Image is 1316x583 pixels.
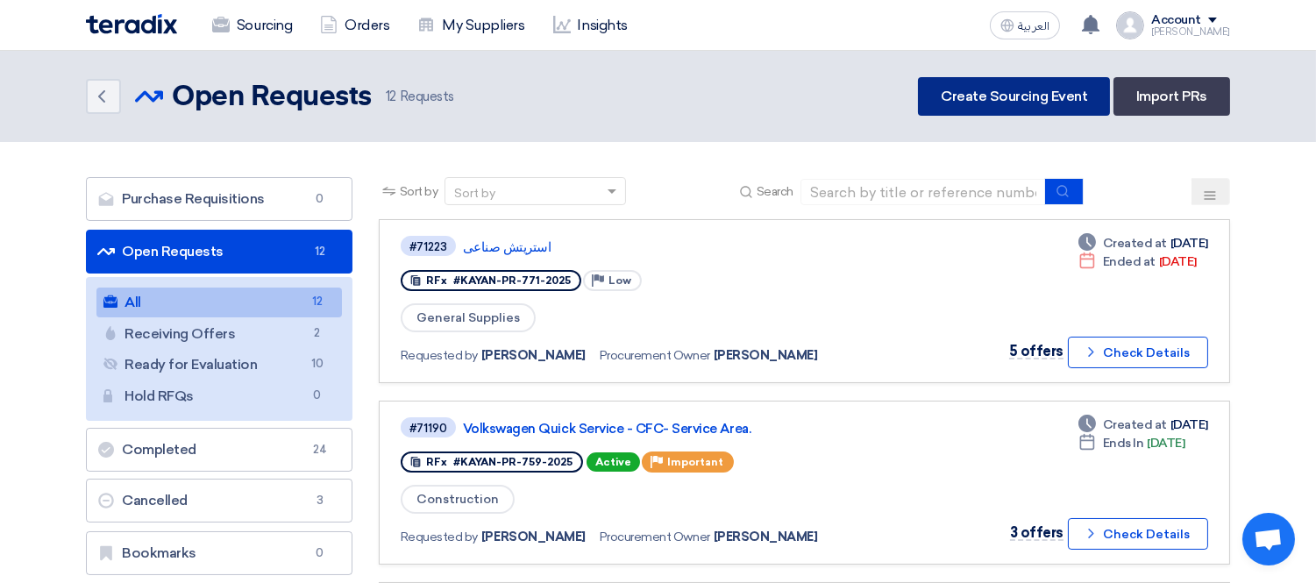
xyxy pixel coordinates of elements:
span: RFx [426,456,447,468]
span: RFx [426,274,447,287]
div: [DATE] [1078,434,1185,452]
a: Ready for Evaluation [96,350,342,380]
span: [PERSON_NAME] [481,528,586,546]
a: Sourcing [198,6,306,45]
a: All [96,288,342,317]
span: Requested by [401,346,478,365]
a: Completed24 [86,428,352,472]
div: Sort by [454,184,495,203]
a: Cancelled3 [86,479,352,523]
span: [PERSON_NAME] [481,346,586,365]
span: Active [587,452,640,472]
a: My Suppliers [403,6,538,45]
span: #KAYAN-PR-759-2025 [453,456,573,468]
span: 24 [309,441,331,459]
span: Created at [1103,416,1167,434]
span: 3 [309,492,331,509]
span: Requests [386,87,454,107]
span: Ends In [1103,434,1144,452]
span: [PERSON_NAME] [714,528,818,546]
span: 0 [309,190,331,208]
a: Open Requests12 [86,230,352,274]
div: #71190 [409,423,447,434]
div: Account [1151,13,1201,28]
div: [DATE] [1078,252,1197,271]
span: Requested by [401,528,478,546]
img: profile_test.png [1116,11,1144,39]
a: Bookmarks0 [86,531,352,575]
span: Created at [1103,234,1167,252]
button: العربية [990,11,1060,39]
a: Purchase Requisitions0 [86,177,352,221]
a: Import PRs [1113,77,1230,116]
button: Check Details [1068,518,1208,550]
a: استريتش صناعى [463,239,901,255]
a: Hold RFQs [96,381,342,411]
span: Important [667,456,723,468]
span: #KAYAN-PR-771-2025 [453,274,571,287]
h2: Open Requests [172,80,372,115]
span: General Supplies [401,303,536,332]
span: [PERSON_NAME] [714,346,818,365]
a: Create Sourcing Event [918,77,1110,116]
span: Sort by [400,182,438,201]
span: Procurement Owner [600,528,710,546]
a: Orders [306,6,403,45]
div: [DATE] [1078,234,1208,252]
span: Ended at [1103,252,1156,271]
a: Open chat [1242,513,1295,565]
span: 5 offers [1009,343,1063,359]
span: Construction [401,485,515,514]
span: 12 [309,243,331,260]
div: [PERSON_NAME] [1151,27,1230,37]
span: 3 offers [1010,524,1063,541]
a: Insights [539,6,642,45]
a: Volkswagen Quick Service - CFC- Service Area. [463,421,901,437]
a: Receiving Offers [96,319,342,349]
span: العربية [1018,20,1049,32]
input: Search by title or reference number [800,179,1046,205]
button: Check Details [1068,337,1208,368]
span: 12 [307,293,328,311]
div: #71223 [409,241,447,252]
span: 0 [309,544,331,562]
span: 0 [307,387,328,405]
div: [DATE] [1078,416,1208,434]
span: 12 [386,89,396,104]
span: 10 [307,355,328,373]
span: Procurement Owner [600,346,710,365]
span: 2 [307,324,328,343]
span: Search [757,182,793,201]
span: Low [608,274,631,287]
img: Teradix logo [86,14,177,34]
